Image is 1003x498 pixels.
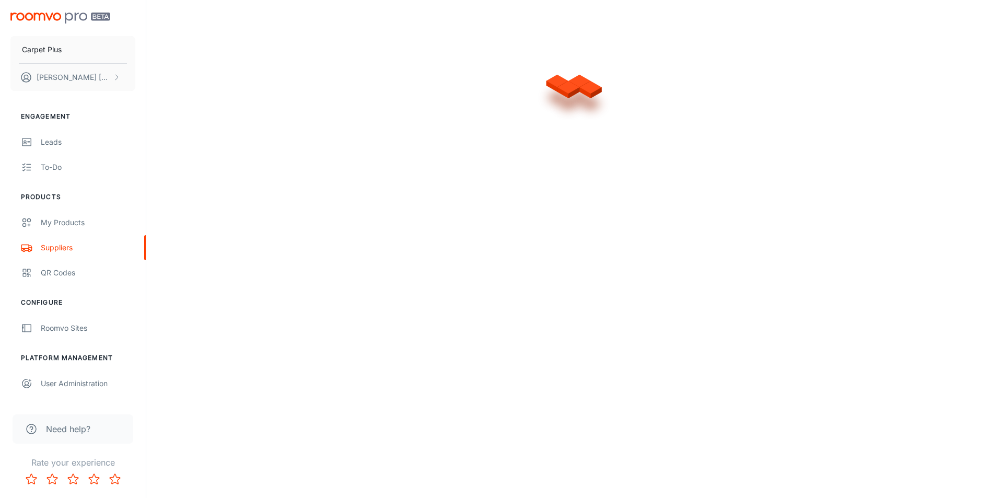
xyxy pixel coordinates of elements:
button: Carpet Plus [10,36,135,63]
p: Carpet Plus [22,44,62,55]
img: Roomvo PRO Beta [10,13,110,24]
div: To-do [41,161,135,173]
button: [PERSON_NAME] [PERSON_NAME] [10,64,135,91]
div: Leads [41,136,135,148]
p: [PERSON_NAME] [PERSON_NAME] [37,72,110,83]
